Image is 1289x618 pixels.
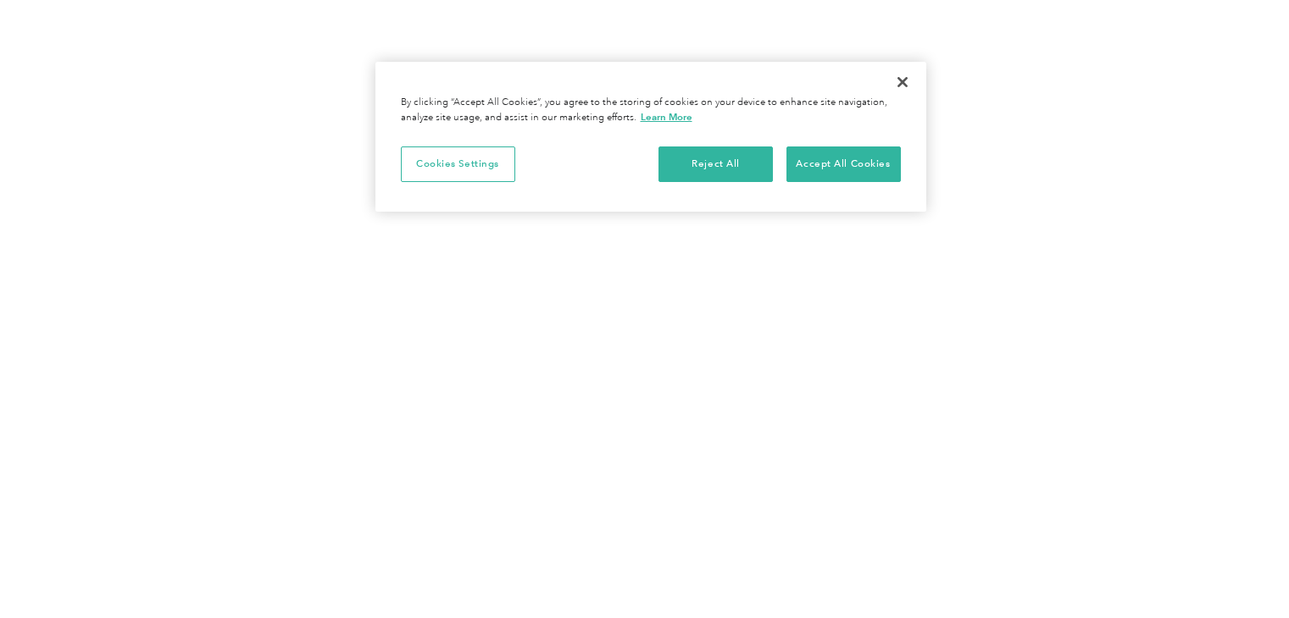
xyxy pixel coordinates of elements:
[658,146,773,182] button: Reject All
[786,146,901,182] button: Accept All Cookies
[401,146,515,182] button: Cookies Settings
[401,96,901,125] div: By clicking “Accept All Cookies”, you agree to the storing of cookies on your device to enhance s...
[641,111,692,123] a: More information about your privacy, opens in a new tab
[884,63,921,101] button: Close
[375,62,926,212] div: Cookie banner
[375,62,926,212] div: Privacy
